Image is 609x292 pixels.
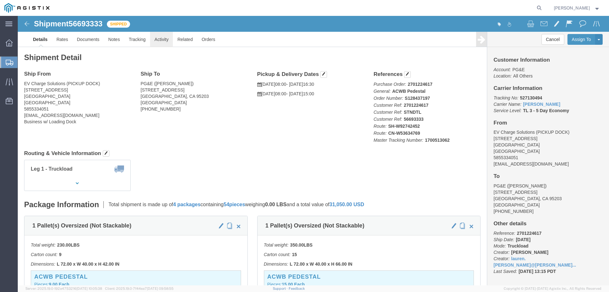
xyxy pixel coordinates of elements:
[273,287,289,290] a: Support
[553,4,600,12] button: [PERSON_NAME]
[18,16,609,285] iframe: FS Legacy Container
[147,287,174,290] span: [DATE] 09:58:55
[76,287,102,290] span: [DATE] 10:05:38
[105,287,174,290] span: Client: 2025.19.0-7f44ea7
[25,287,102,290] span: Server: 2025.19.0-192a4753216
[554,4,590,11] span: Lauren Smith
[504,286,601,291] span: Copyright © [DATE]-[DATE] Agistix Inc., All Rights Reserved
[4,3,49,13] img: logo
[289,287,305,290] a: Feedback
